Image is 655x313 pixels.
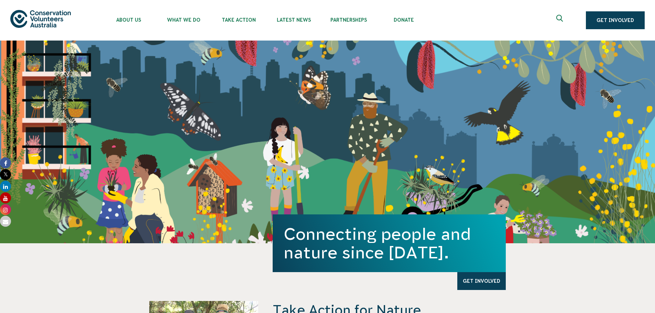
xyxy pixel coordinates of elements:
[266,17,321,23] span: Latest News
[321,17,376,23] span: Partnerships
[556,15,565,26] span: Expand search box
[101,17,156,23] span: About Us
[211,17,266,23] span: Take Action
[156,17,211,23] span: What We Do
[552,12,569,29] button: Expand search box Close search box
[457,272,506,290] a: Get Involved
[284,225,495,262] h1: Connecting people and nature since [DATE].
[586,11,645,29] a: Get Involved
[10,10,71,27] img: logo.svg
[376,17,431,23] span: Donate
